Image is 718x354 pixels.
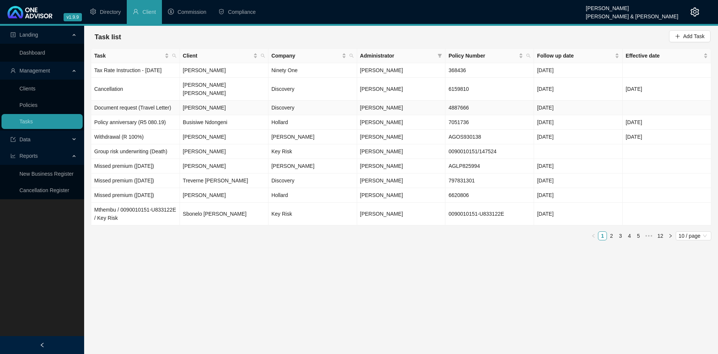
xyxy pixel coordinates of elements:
span: 10 / page [679,232,708,240]
span: dollar [168,9,174,15]
span: Commission [178,9,206,15]
a: New Business Register [19,171,74,177]
td: [DATE] [623,115,711,130]
a: Tasks [19,118,33,124]
li: 5 [634,231,643,240]
td: [PERSON_NAME] [PERSON_NAME] [180,78,269,101]
span: [PERSON_NAME] [360,178,403,184]
span: [PERSON_NAME] [360,119,403,125]
td: [DATE] [534,78,623,101]
div: [PERSON_NAME] & [PERSON_NAME] [586,10,678,18]
span: search [171,50,178,61]
th: Client [180,49,269,63]
span: Administrator [360,52,435,60]
div: [PERSON_NAME] [586,2,678,10]
td: 368436 [445,63,534,78]
td: 6159810 [445,78,534,101]
td: [PERSON_NAME] [180,63,269,78]
button: Add Task [669,30,711,42]
img: 2df55531c6924b55f21c4cf5d4484680-logo-light.svg [7,6,52,18]
span: Add Task [683,32,705,40]
li: 3 [616,231,625,240]
span: v1.9.9 [64,13,82,21]
a: Cancellation Register [19,187,69,193]
span: [PERSON_NAME] [360,148,403,154]
td: [DATE] [534,115,623,130]
a: 1 [598,232,607,240]
td: Hollard [269,115,357,130]
span: right [668,234,673,238]
td: [DATE] [534,203,623,225]
button: left [589,231,598,240]
td: Missed premium ([DATE]) [91,173,180,188]
li: 2 [607,231,616,240]
td: 0090010151-U833122E [445,203,534,225]
td: Cancellation [91,78,180,101]
span: line-chart [10,153,16,158]
td: 0090010151/147524 [445,144,534,159]
th: Effective date [623,49,711,63]
span: search [261,53,265,58]
span: search [525,50,532,61]
span: filter [436,50,444,61]
a: Dashboard [19,50,45,56]
td: [DATE] [534,159,623,173]
td: 4887666 [445,101,534,115]
span: Policy Number [448,52,517,60]
th: Company [269,49,357,63]
span: Task [94,52,163,60]
span: setting [690,7,699,16]
td: Mthembu / 0090010151-U833122E / Key Risk [91,203,180,225]
td: Ninety One [269,63,357,78]
a: 2 [607,232,616,240]
td: [PERSON_NAME] [180,144,269,159]
td: [PERSON_NAME] [180,159,269,173]
a: 3 [616,232,625,240]
td: Sbonelo [PERSON_NAME] [180,203,269,225]
td: [DATE] [534,173,623,188]
span: [PERSON_NAME] [360,105,403,111]
td: Policy anniversary (R5 080.19) [91,115,180,130]
span: Compliance [228,9,256,15]
td: 6620806 [445,188,534,203]
td: AGLP825994 [445,159,534,173]
span: [PERSON_NAME] [360,67,403,73]
span: left [591,234,596,238]
span: import [10,137,16,142]
td: Busisiwe Ndongeni [180,115,269,130]
a: Clients [19,86,36,92]
td: Missed premium ([DATE]) [91,188,180,203]
div: Page Size [676,231,711,240]
td: [PERSON_NAME] [269,130,357,144]
li: Next 5 Pages [643,231,655,240]
span: Reports [19,153,38,159]
span: search [348,50,355,61]
span: [PERSON_NAME] [360,192,403,198]
li: Next Page [666,231,675,240]
th: Policy Number [445,49,534,63]
td: [DATE] [534,63,623,78]
span: search [526,53,531,58]
span: Management [19,68,50,74]
span: plus [675,34,680,39]
td: [DATE] [623,130,711,144]
span: user [133,9,139,15]
th: Follow up date [534,49,623,63]
span: [PERSON_NAME] [360,211,403,217]
td: 7051736 [445,115,534,130]
li: 4 [625,231,634,240]
span: safety [218,9,224,15]
td: Missed premium ([DATE]) [91,159,180,173]
td: Tax Rate Instruction - [DATE] [91,63,180,78]
td: Key Risk [269,144,357,159]
td: [DATE] [623,78,711,101]
td: Treverne [PERSON_NAME] [180,173,269,188]
td: Discovery [269,173,357,188]
td: AGOS930138 [445,130,534,144]
span: [PERSON_NAME] [360,86,403,92]
a: Policies [19,102,37,108]
td: Withdrawal (R 100%) [91,130,180,144]
span: profile [10,32,16,37]
span: Directory [100,9,121,15]
span: search [172,53,177,58]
